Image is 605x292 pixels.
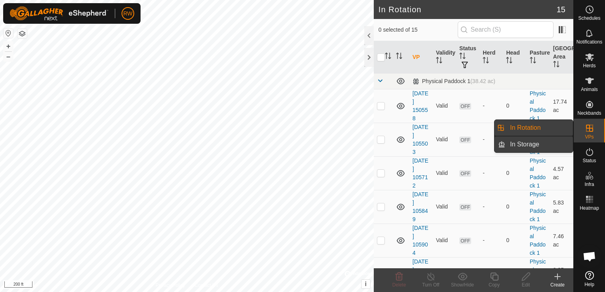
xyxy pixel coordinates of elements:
[578,245,601,268] div: Open chat
[17,29,27,38] button: Map Layers
[503,257,526,291] td: 0
[459,137,471,143] span: OFF
[433,123,456,156] td: Valid
[433,89,456,123] td: Valid
[527,41,550,74] th: Pasture
[10,6,108,21] img: Gallagher Logo
[433,224,456,257] td: Valid
[433,156,456,190] td: Valid
[413,78,495,85] div: Physical Paddock 1
[379,26,458,34] span: 0 selected of 15
[557,4,565,15] span: 15
[392,282,406,288] span: Delete
[459,170,471,177] span: OFF
[433,257,456,291] td: Valid
[503,224,526,257] td: 0
[505,137,573,152] a: In Storage
[385,54,391,60] p-sorticon: Activate to sort
[510,140,539,149] span: In Storage
[413,191,428,222] a: [DATE] 105849
[580,206,599,210] span: Heatmap
[503,41,526,74] th: Head
[530,258,546,290] a: Physical Paddock 1
[413,225,428,256] a: [DATE] 105904
[577,111,601,116] span: Neckbands
[574,268,605,290] a: Help
[530,124,546,155] a: Physical Paddock 1
[483,135,500,144] div: -
[483,203,500,211] div: -
[413,157,428,189] a: [DATE] 105712
[123,9,132,18] span: RW
[550,89,573,123] td: 17.74 ac
[582,158,596,163] span: Status
[576,40,602,44] span: Notifications
[550,156,573,190] td: 4.57 ac
[458,21,554,38] input: Search (S)
[495,137,573,152] li: In Storage
[483,236,500,245] div: -
[156,282,185,289] a: Privacy Policy
[542,281,573,288] div: Create
[530,157,546,189] a: Physical Paddock 1
[550,224,573,257] td: 7.46 ac
[379,5,557,14] h2: In Rotation
[413,258,428,290] a: [DATE] 191349
[510,281,542,288] div: Edit
[584,182,594,187] span: Infra
[483,58,489,64] p-sorticon: Activate to sort
[585,135,594,139] span: VPs
[413,90,428,121] a: [DATE] 150558
[495,120,573,136] li: In Rotation
[470,78,495,84] span: (38.42 ac)
[505,120,573,136] a: In Rotation
[4,28,13,38] button: Reset Map
[415,281,447,288] div: Turn Off
[195,282,218,289] a: Contact Us
[530,90,546,121] a: Physical Paddock 1
[503,89,526,123] td: 0
[503,156,526,190] td: 0
[459,103,471,110] span: OFF
[459,54,466,60] p-sorticon: Activate to sort
[483,102,500,110] div: -
[361,280,370,288] button: i
[456,41,479,74] th: Status
[447,281,478,288] div: Show/Hide
[553,62,559,68] p-sorticon: Activate to sort
[4,42,13,51] button: +
[578,16,600,21] span: Schedules
[581,87,598,92] span: Animals
[459,204,471,210] span: OFF
[550,257,573,291] td: 2.35 ac
[584,282,594,287] span: Help
[503,190,526,224] td: 0
[478,281,510,288] div: Copy
[483,169,500,177] div: -
[583,63,595,68] span: Herds
[459,237,471,244] span: OFF
[409,41,433,74] th: VP
[436,58,442,64] p-sorticon: Activate to sort
[433,190,456,224] td: Valid
[530,225,546,256] a: Physical Paddock 1
[479,41,503,74] th: Herd
[510,123,540,133] span: In Rotation
[530,58,536,64] p-sorticon: Activate to sort
[365,281,367,287] span: i
[433,41,456,74] th: Validity
[4,52,13,61] button: –
[550,190,573,224] td: 5.83 ac
[550,41,573,74] th: [GEOGRAPHIC_DATA] Area
[396,54,402,60] p-sorticon: Activate to sort
[413,124,428,155] a: [DATE] 105503
[506,58,512,64] p-sorticon: Activate to sort
[530,191,546,222] a: Physical Paddock 1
